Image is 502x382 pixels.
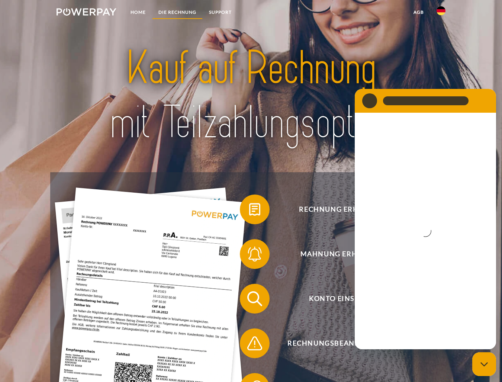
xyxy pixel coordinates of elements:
[245,245,264,263] img: qb_bell.svg
[251,284,433,314] span: Konto einsehen
[407,6,430,19] a: agb
[245,334,264,353] img: qb_warning.svg
[472,352,496,376] iframe: Schaltfläche zum Öffnen des Messaging-Fensters
[355,89,496,349] iframe: Messaging-Fenster
[240,284,433,314] button: Konto einsehen
[251,328,433,358] span: Rechnungsbeanstandung
[251,195,433,224] span: Rechnung erhalten?
[152,6,203,19] a: DIE RECHNUNG
[203,6,238,19] a: SUPPORT
[75,38,426,153] img: title-powerpay_de.svg
[437,6,445,15] img: de
[124,6,152,19] a: Home
[251,239,433,269] span: Mahnung erhalten?
[240,195,433,224] button: Rechnung erhalten?
[240,328,433,358] button: Rechnungsbeanstandung
[240,239,433,269] button: Mahnung erhalten?
[57,8,116,16] img: logo-powerpay-white.svg
[245,289,264,308] img: qb_search.svg
[245,200,264,219] img: qb_bill.svg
